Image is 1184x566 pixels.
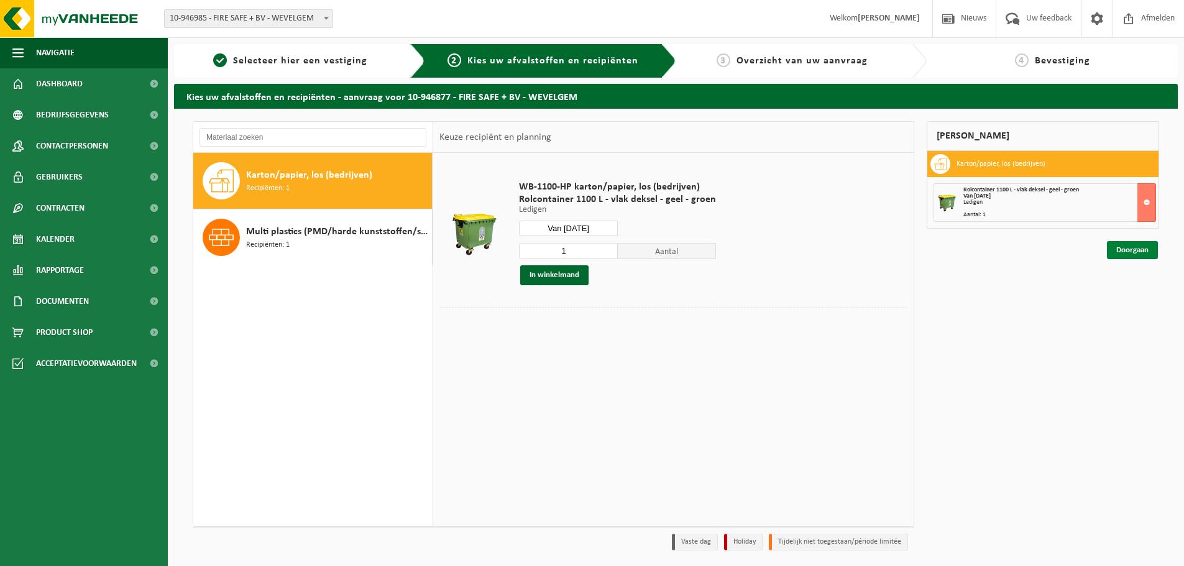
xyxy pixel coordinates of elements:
span: Kalender [36,224,75,255]
span: Dashboard [36,68,83,99]
span: WB-1100-HP karton/papier, los (bedrijven) [519,181,716,193]
span: Navigatie [36,37,75,68]
span: Multi plastics (PMD/harde kunststoffen/spanbanden/EPS/folie naturel/folie gemengd) [246,224,429,239]
span: Overzicht van uw aanvraag [737,56,868,66]
span: Rapportage [36,255,84,286]
h2: Kies uw afvalstoffen en recipiënten - aanvraag voor 10-946877 - FIRE SAFE + BV - WEVELGEM [174,84,1178,108]
span: Rolcontainer 1100 L - vlak deksel - geel - groen [963,186,1079,193]
span: 3 [717,53,730,67]
div: [PERSON_NAME] [927,121,1159,151]
p: Ledigen [519,206,716,214]
span: Bevestiging [1035,56,1090,66]
span: Bedrijfsgegevens [36,99,109,130]
button: Multi plastics (PMD/harde kunststoffen/spanbanden/EPS/folie naturel/folie gemengd) Recipiënten: 1 [193,209,433,265]
span: Kies uw afvalstoffen en recipiënten [467,56,638,66]
span: Recipiënten: 1 [246,239,290,251]
span: Contactpersonen [36,130,108,162]
span: Selecteer hier een vestiging [233,56,367,66]
span: Karton/papier, los (bedrijven) [246,168,372,183]
input: Materiaal zoeken [200,128,426,147]
div: Ledigen [963,199,1155,206]
span: Aantal [618,243,717,259]
span: Gebruikers [36,162,83,193]
button: Karton/papier, los (bedrijven) Recipiënten: 1 [193,153,433,209]
span: Acceptatievoorwaarden [36,348,137,379]
input: Selecteer datum [519,221,618,236]
div: Aantal: 1 [963,212,1155,218]
span: 10-946985 - FIRE SAFE + BV - WEVELGEM [165,10,333,27]
li: Tijdelijk niet toegestaan/période limitée [769,534,908,550]
strong: [PERSON_NAME] [858,14,920,23]
button: In winkelmand [520,265,589,285]
span: Documenten [36,286,89,317]
div: Keuze recipiënt en planning [433,122,558,153]
li: Holiday [724,534,763,550]
a: Doorgaan [1107,241,1158,259]
span: 2 [447,53,461,67]
strong: Van [DATE] [963,193,991,199]
span: Contracten [36,193,85,224]
li: Vaste dag [672,534,718,550]
a: 1Selecteer hier een vestiging [180,53,400,68]
h3: Karton/papier, los (bedrijven) [957,154,1045,174]
span: 4 [1015,53,1029,67]
span: 10-946985 - FIRE SAFE + BV - WEVELGEM [164,9,333,28]
span: Product Shop [36,317,93,348]
span: Rolcontainer 1100 L - vlak deksel - geel - groen [519,193,716,206]
span: 1 [213,53,227,67]
span: Recipiënten: 1 [246,183,290,194]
